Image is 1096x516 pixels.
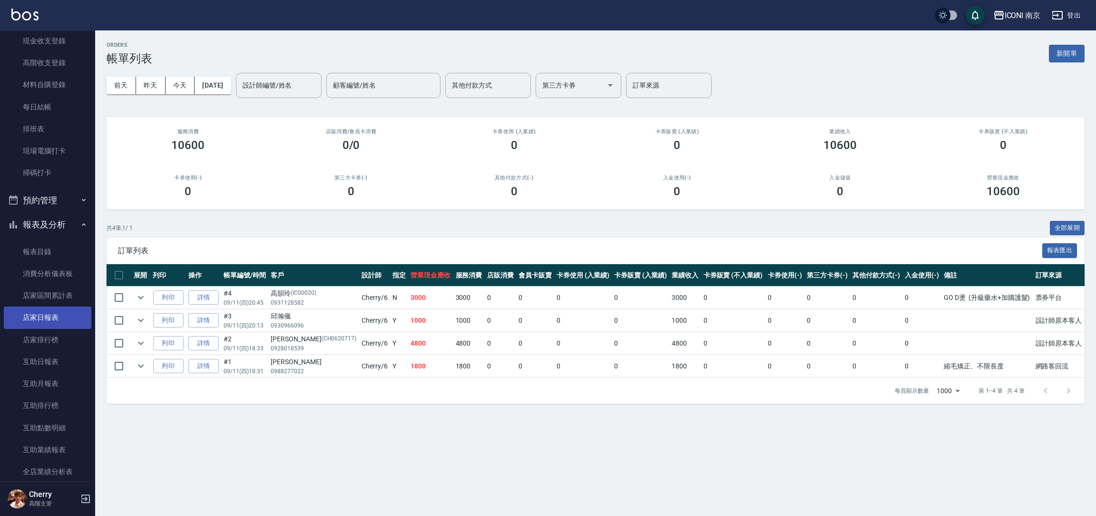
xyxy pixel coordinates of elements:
div: ICONI 南京 [1005,10,1041,21]
td: 0 [485,287,516,309]
td: 0 [850,309,902,332]
td: 0 [804,355,850,377]
td: 0 [554,332,612,355]
th: 備註 [941,264,1033,287]
td: 0 [485,332,516,355]
h2: 入金使用(-) [607,175,747,181]
td: Y [390,355,408,377]
th: 業績收入 [669,264,701,287]
a: 材料自購登錄 [4,74,91,96]
div: [PERSON_NAME] [271,334,357,344]
td: 1000 [408,309,453,332]
a: 互助日報表 [4,351,91,373]
h3: 10600 [823,139,857,152]
td: 4800 [669,332,701,355]
p: 0931128582 [271,298,357,307]
td: Cherry /6 [359,309,390,332]
h2: 其他付款方式(-) [444,175,584,181]
a: 現金收支登錄 [4,30,91,52]
p: 09/11 (四) 20:13 [224,321,266,330]
h3: 10600 [171,139,205,152]
td: 網路客回流 [1033,355,1085,377]
th: 卡券販賣 (不入業績) [701,264,765,287]
button: 預約管理 [4,188,91,213]
a: 新開單 [1049,49,1085,58]
button: save [966,6,985,25]
td: 0 [902,309,941,332]
td: 0 [554,309,612,332]
td: Cherry /6 [359,287,390,309]
th: 卡券使用(-) [765,264,804,287]
td: N [390,287,408,309]
a: 排班表 [4,118,91,140]
p: 第 1–4 筆 共 4 筆 [979,387,1025,395]
button: expand row [134,290,148,305]
h2: 第三方卡券(-) [281,175,421,181]
td: 0 [701,309,765,332]
td: 1000 [453,309,485,332]
button: 報表匯出 [1042,243,1077,258]
h2: 店販消費 /會員卡消費 [281,129,421,135]
th: 入金使用(-) [902,264,941,287]
h3: 0 [511,139,518,152]
th: 展開 [131,264,150,287]
a: 互助排行榜 [4,395,91,417]
td: 3000 [453,287,485,309]
a: 消費分析儀表板 [4,263,91,285]
h2: 卡券販賣 (不入業績) [933,129,1073,135]
p: (CH0620717) [322,334,357,344]
td: 設計師原本客人 [1033,309,1085,332]
h3: 0 [348,185,354,198]
td: 0 [701,332,765,355]
td: 0 [765,309,804,332]
td: 4800 [453,332,485,355]
td: 0 [765,332,804,355]
td: 1800 [408,355,453,377]
th: 帳單編號/時間 [221,264,268,287]
h2: 卡券使用 (入業績) [444,129,584,135]
h2: 卡券販賣 (入業績) [607,129,747,135]
td: 0 [902,355,941,377]
div: [PERSON_NAME] [271,357,357,367]
td: 0 [804,332,850,355]
button: 列印 [153,313,184,328]
button: expand row [134,336,148,350]
th: 客戶 [268,264,359,287]
p: 09/11 (四) 18:31 [224,367,266,376]
th: 訂單來源 [1033,264,1085,287]
a: 互助點數明細 [4,417,91,439]
td: Y [390,332,408,355]
td: Cherry /6 [359,332,390,355]
a: 詳情 [188,290,219,305]
td: #1 [221,355,268,377]
td: 0 [701,287,765,309]
button: 全部展開 [1050,221,1085,236]
a: 店家區間累計表 [4,285,91,307]
th: 會員卡販賣 [516,264,554,287]
td: 0 [612,332,669,355]
td: 設計師原本客人 [1033,332,1085,355]
td: 0 [701,355,765,377]
a: 報表目錄 [4,241,91,263]
a: 互助業績報表 [4,439,91,461]
td: 0 [516,332,554,355]
h2: 業績收入 [770,129,910,135]
button: 報表及分析 [4,212,91,237]
th: 列印 [150,264,186,287]
td: 4800 [408,332,453,355]
button: 今天 [166,77,195,94]
td: 1000 [669,309,701,332]
td: 0 [612,355,669,377]
p: 0930966096 [271,321,357,330]
button: 登出 [1048,7,1085,24]
h3: 0 [837,185,843,198]
td: 0 [516,355,554,377]
td: 0 [765,287,804,309]
th: 其他付款方式(-) [850,264,902,287]
td: 縮毛矯正、不限長度 [941,355,1033,377]
div: 邱瀚儀 [271,311,357,321]
p: 高階主管 [29,499,78,508]
td: 票券平台 [1033,287,1085,309]
h3: 10600 [987,185,1020,198]
h3: 服務消費 [118,129,258,135]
